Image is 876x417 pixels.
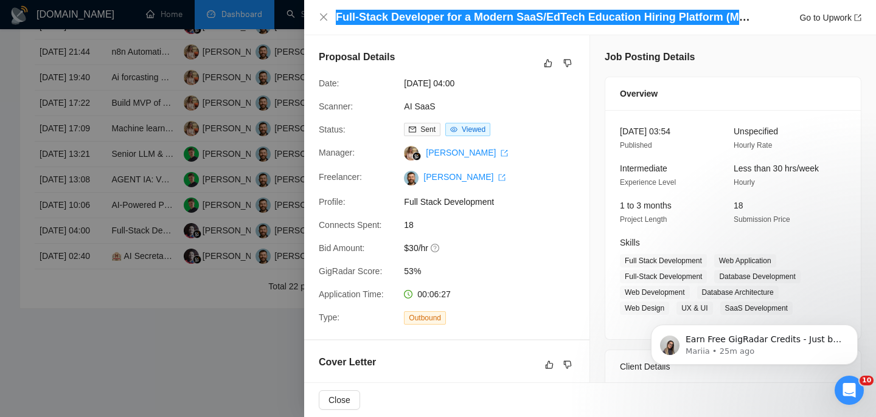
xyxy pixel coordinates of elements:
span: Application Time: [319,289,384,299]
button: Close [319,390,360,410]
button: like [541,56,555,71]
span: 18 [734,201,743,210]
span: like [545,360,554,370]
button: like [542,357,557,372]
span: Published [620,141,652,150]
span: Intermediate [620,164,667,173]
span: Database Development [714,270,800,283]
h5: Proposal Details [319,50,395,64]
span: Sent [420,125,436,134]
span: Hourly Rate [734,141,772,150]
span: 10 [860,376,874,385]
span: export [498,174,506,181]
span: Full-Stack Development [620,270,707,283]
span: Submission Price [734,215,790,224]
a: Go to Upworkexport [799,13,861,22]
span: close [319,12,328,22]
span: Web Design [620,302,669,315]
button: dislike [560,357,575,372]
span: mail [409,126,416,133]
span: Bid Amount: [319,243,365,253]
span: Web Development [620,286,690,299]
h5: Job Posting Details [605,50,695,64]
span: export [501,150,508,157]
span: Less than 30 hrs/week [734,164,819,173]
span: dislike [563,360,572,370]
span: clock-circle [404,290,412,298]
span: 18 [404,218,586,232]
span: [DATE] 04:00 [404,77,586,90]
button: dislike [560,56,575,71]
span: Full Stack Development [404,195,586,208]
span: like [544,58,552,68]
span: Scanner: [319,102,353,111]
h4: Full-Stack Developer for a Modern SaaS/EdTech Education Hiring Platform (MVP Concept) [336,10,756,25]
a: AI SaaS [404,102,435,111]
span: 53% [404,264,586,278]
span: $30/hr [404,241,586,255]
span: Outbound [404,311,446,325]
span: Manager: [319,148,355,157]
div: Client Details [620,350,846,383]
span: Type: [319,312,339,322]
span: Unspecified [734,126,778,136]
span: Skills [620,238,640,247]
span: dislike [563,58,572,68]
h5: Cover Letter [319,355,376,370]
span: Web Application [714,254,776,267]
a: [PERSON_NAME] export [423,172,506,182]
button: Close [319,12,328,22]
iframe: Intercom notifications message [633,299,876,384]
span: Close [328,393,350,407]
span: Status: [319,125,346,134]
span: Viewed [462,125,485,134]
span: Freelancer: [319,172,362,182]
iframe: Intercom live chat [835,376,864,405]
img: gigradar-bm.png [412,152,421,160]
span: Full Stack Development [620,254,707,267]
span: Experience Level [620,178,676,187]
span: Hourly [734,178,755,187]
img: c1-JWQDXWEy3CnA6sRtFzzU22paoDq5cZnWyBNc3HWqwvuW0qNnjm1CMP-YmbEEtPC [404,171,419,185]
span: Database Architecture [697,286,779,299]
a: [PERSON_NAME] export [426,148,508,157]
span: eye [450,126,457,133]
span: Project Length [620,215,667,224]
span: 1 to 3 months [620,201,672,210]
span: Connects Spent: [319,220,382,230]
span: export [854,14,861,21]
span: question-circle [431,243,440,253]
span: Overview [620,87,658,100]
span: Profile: [319,197,346,207]
span: 00:06:27 [417,289,451,299]
span: Date: [319,78,339,88]
span: [DATE] 03:54 [620,126,670,136]
span: GigRadar Score: [319,266,382,276]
